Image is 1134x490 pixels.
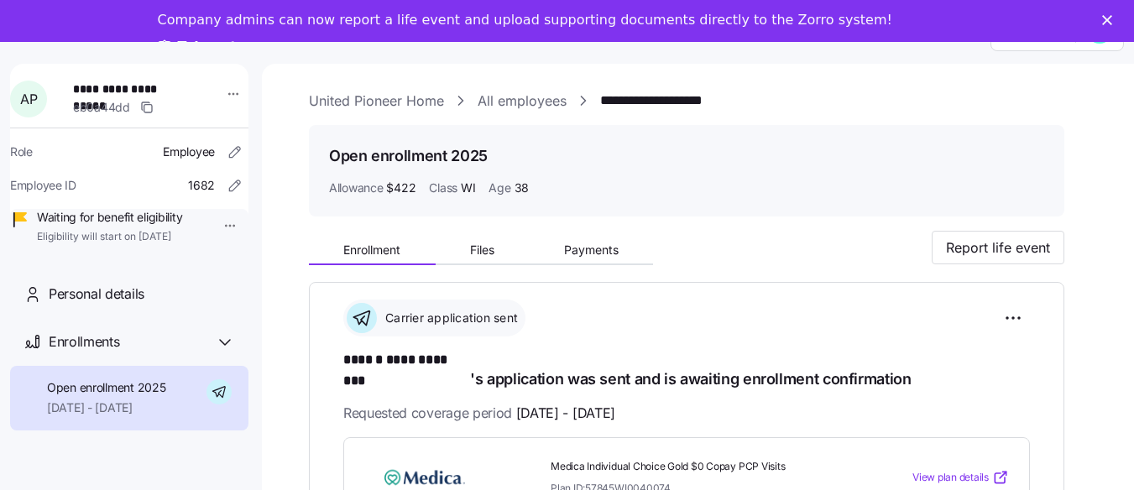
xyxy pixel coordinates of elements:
[1102,15,1119,25] div: Close
[551,460,844,474] span: Medica Individual Choice Gold $0 Copay PCP Visits
[516,403,615,424] span: [DATE] - [DATE]
[37,230,182,244] span: Eligibility will start on [DATE]
[946,237,1050,258] span: Report life event
[20,92,37,106] span: A P
[73,99,130,116] span: eb0a44dd
[47,399,165,416] span: [DATE] - [DATE]
[912,470,989,486] span: View plan details
[386,180,415,196] span: $422
[343,244,400,256] span: Enrollment
[380,310,518,326] span: Carrier application sent
[309,91,444,112] a: United Pioneer Home
[47,379,165,396] span: Open enrollment 2025
[49,331,119,352] span: Enrollments
[932,231,1064,264] button: Report life event
[188,177,215,194] span: 1682
[912,469,1009,486] a: View plan details
[10,177,76,194] span: Employee ID
[329,145,488,166] h1: Open enrollment 2025
[461,180,475,196] span: WI
[343,403,615,424] span: Requested coverage period
[158,12,892,29] div: Company admins can now report a life event and upload supporting documents directly to the Zorro ...
[329,180,383,196] span: Allowance
[343,350,1030,389] h1: 's application was sent and is awaiting enrollment confirmation
[158,39,263,57] a: Take a tour
[429,180,457,196] span: Class
[478,91,567,112] a: All employees
[489,180,510,196] span: Age
[10,143,33,160] span: Role
[470,244,494,256] span: Files
[163,143,215,160] span: Employee
[515,180,529,196] span: 38
[37,209,182,226] span: Waiting for benefit eligibility
[564,244,619,256] span: Payments
[49,284,144,305] span: Personal details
